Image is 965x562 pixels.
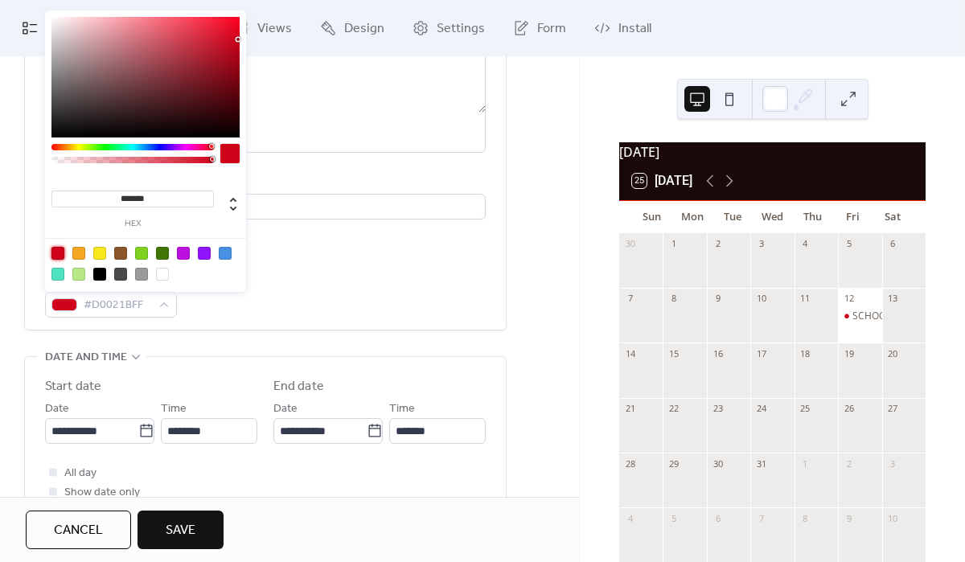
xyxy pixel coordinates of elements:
div: 7 [755,512,767,524]
span: Show date only [64,483,140,503]
div: Location [45,172,482,191]
div: 16 [712,347,724,359]
div: #417505 [156,247,169,260]
div: 23 [712,403,724,415]
div: 19 [843,347,855,359]
div: 24 [755,403,767,415]
span: Settings [437,19,485,39]
div: 27 [887,403,899,415]
div: Wed [753,201,793,233]
div: Start date [45,377,101,396]
div: 14 [624,347,636,359]
div: 13 [887,293,899,305]
div: 2 [843,457,855,470]
div: 4 [799,238,811,250]
div: [DATE] [619,142,926,162]
div: SCHOOL WORKSHOP [838,310,881,323]
div: 29 [667,457,680,470]
div: 1 [667,238,680,250]
a: Design [308,6,396,50]
button: 25[DATE] [626,170,698,192]
div: 8 [667,293,680,305]
span: Save [166,521,195,540]
div: 10 [755,293,767,305]
div: 26 [843,403,855,415]
div: #BD10E0 [177,247,190,260]
div: Sat [873,201,913,233]
div: 21 [624,403,636,415]
div: 18 [799,347,811,359]
span: Views [257,19,292,39]
span: #D0021BFF [84,296,151,315]
div: Sun [632,201,672,233]
div: #B8E986 [72,268,85,281]
span: Time [161,400,187,419]
div: 25 [799,403,811,415]
div: 6 [712,512,724,524]
div: 9 [843,512,855,524]
div: #F5A623 [72,247,85,260]
span: Design [344,19,384,39]
label: hex [51,219,214,228]
div: 1 [799,457,811,470]
div: 2 [712,238,724,250]
a: My Events [10,6,116,50]
div: #9B9B9B [135,268,148,281]
div: End date [273,377,324,396]
div: #000000 [93,268,106,281]
div: 7 [624,293,636,305]
div: #4A90E2 [219,247,232,260]
span: Date [273,400,298,419]
div: 5 [843,238,855,250]
div: 17 [755,347,767,359]
div: 28 [624,457,636,470]
div: 3 [887,457,899,470]
a: Form [501,6,578,50]
button: Save [138,511,224,549]
div: 5 [667,512,680,524]
span: Install [618,19,651,39]
span: All day [64,464,96,483]
span: Date and time [45,348,127,367]
span: Date [45,400,69,419]
div: 10 [887,512,899,524]
a: Connect [120,6,217,50]
div: 4 [624,512,636,524]
div: 11 [799,293,811,305]
div: #D0021B [51,247,64,260]
div: 22 [667,403,680,415]
a: Settings [400,6,497,50]
div: 31 [755,457,767,470]
div: 9 [712,293,724,305]
div: #4A4A4A [114,268,127,281]
div: 3 [755,238,767,250]
div: #50E3C2 [51,268,64,281]
div: Tue [712,201,753,233]
div: 6 [887,238,899,250]
span: Time [389,400,415,419]
div: Fri [832,201,873,233]
div: Mon [672,201,712,233]
div: 8 [799,512,811,524]
div: #8B572A [114,247,127,260]
div: #9013FE [198,247,211,260]
div: 30 [712,457,724,470]
span: Form [537,19,566,39]
span: Cancel [54,521,103,540]
div: #F8E71C [93,247,106,260]
div: Thu [792,201,832,233]
div: 12 [843,293,855,305]
div: #7ED321 [135,247,148,260]
div: #FFFFFF [156,268,169,281]
button: Cancel [26,511,131,549]
a: Views [221,6,304,50]
div: 15 [667,347,680,359]
div: 30 [624,238,636,250]
div: 20 [887,347,899,359]
a: Install [582,6,663,50]
div: SCHOOL WORKSHOP [852,310,947,323]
